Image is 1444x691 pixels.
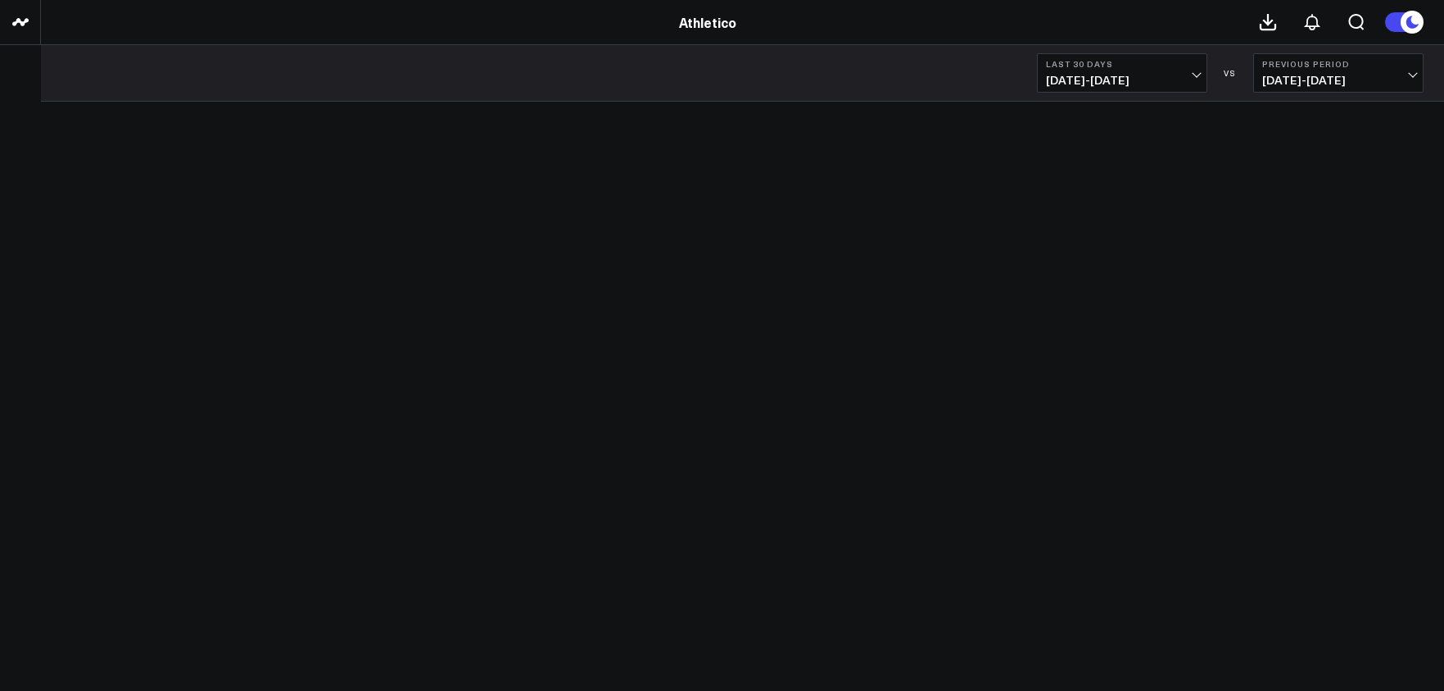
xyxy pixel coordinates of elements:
[679,13,736,31] a: Athletico
[1215,68,1245,78] div: VS
[1037,53,1207,93] button: Last 30 Days[DATE]-[DATE]
[1262,74,1415,87] span: [DATE] - [DATE]
[1253,53,1424,93] button: Previous Period[DATE]-[DATE]
[1046,74,1198,87] span: [DATE] - [DATE]
[1046,59,1198,69] b: Last 30 Days
[1262,59,1415,69] b: Previous Period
